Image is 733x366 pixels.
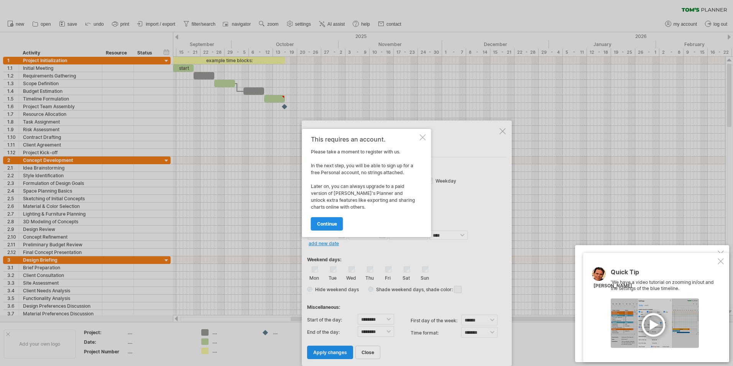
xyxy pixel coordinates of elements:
[584,252,716,260] div: [PERSON_NAME]'s AI-assistant
[311,136,418,230] div: Please take a moment to register with us. In the next step, you will be able to sign up for a fre...
[311,136,418,143] div: This requires an account.
[311,217,343,231] a: continue
[611,269,716,279] div: Quick Tip
[317,221,337,227] span: continue
[593,283,632,289] div: [PERSON_NAME]
[611,269,716,348] div: 'We have a video tutorial on zooming in/out and the settings of the blue timeline.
